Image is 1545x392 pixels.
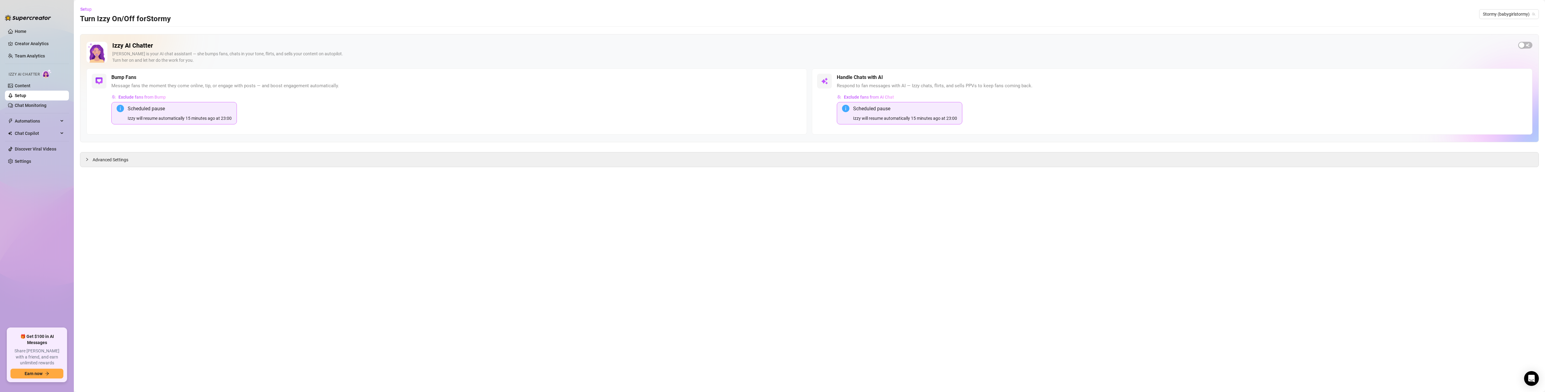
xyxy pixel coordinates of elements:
[15,53,45,58] a: Team Analytics
[10,348,63,366] span: Share [PERSON_NAME] with a friend, and earn unlimited rewards
[42,69,52,78] img: AI Chatter
[1532,12,1535,16] span: team
[15,93,26,98] a: Setup
[45,371,49,376] span: arrow-right
[5,15,51,21] img: logo-BBDzfeDw.svg
[112,42,1513,49] h2: Izzy AI Chatter
[15,103,46,108] a: Chat Monitoring
[821,77,828,85] img: svg%3e
[837,82,1032,90] span: Respond to fan messages with AI — Izzy chats, flirts, and sells PPVs to keep fans coming back.
[853,105,957,112] div: Scheduled pause
[853,115,957,122] div: Izzy will resume automatically 15 minutes ago at 23:00
[93,156,128,163] span: Advanced Settings
[15,128,58,138] span: Chat Copilot
[80,7,92,12] span: Setup
[837,95,841,99] img: svg%3e
[118,95,166,100] span: Exclude fans from Bump
[86,42,107,63] img: Izzy AI Chatter
[1483,10,1535,19] span: Stormy (babygirlstormy)
[10,334,63,346] span: 🎁 Get $100 in AI Messages
[112,51,1513,64] div: [PERSON_NAME] is your AI chat assistant — she bumps fans, chats in your tone, flirts, and sells y...
[117,105,124,112] span: info-circle
[9,72,40,77] span: Izzy AI Chatter
[111,74,136,81] h5: Bump Fans
[85,158,89,161] span: collapsed
[15,39,64,49] a: Creator Analytics
[128,115,232,122] div: Izzy will resume automatically 15 minutes ago at 23:00
[15,159,31,164] a: Settings
[844,95,894,100] span: Exclude fans from AI Chat
[112,95,116,99] img: svg%3e
[15,29,26,34] a: Home
[85,156,93,163] div: collapsed
[1524,371,1539,386] div: Open Intercom Messenger
[128,105,232,112] div: Scheduled pause
[8,119,13,123] span: thunderbolt
[111,82,339,90] span: Message fans the moment they come online, tip, or engage with posts — and boost engagement automa...
[95,77,103,85] img: svg%3e
[111,92,166,102] button: Exclude fans from Bump
[842,105,849,112] span: info-circle
[15,83,30,88] a: Content
[837,74,883,81] h5: Handle Chats with AI
[25,371,42,376] span: Earn now
[15,147,56,151] a: Discover Viral Videos
[10,369,63,378] button: Earn nowarrow-right
[837,92,894,102] button: Exclude fans from AI Chat
[15,116,58,126] span: Automations
[8,131,12,135] img: Chat Copilot
[80,14,171,24] h3: Turn Izzy On/Off for Stormy
[80,4,97,14] button: Setup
